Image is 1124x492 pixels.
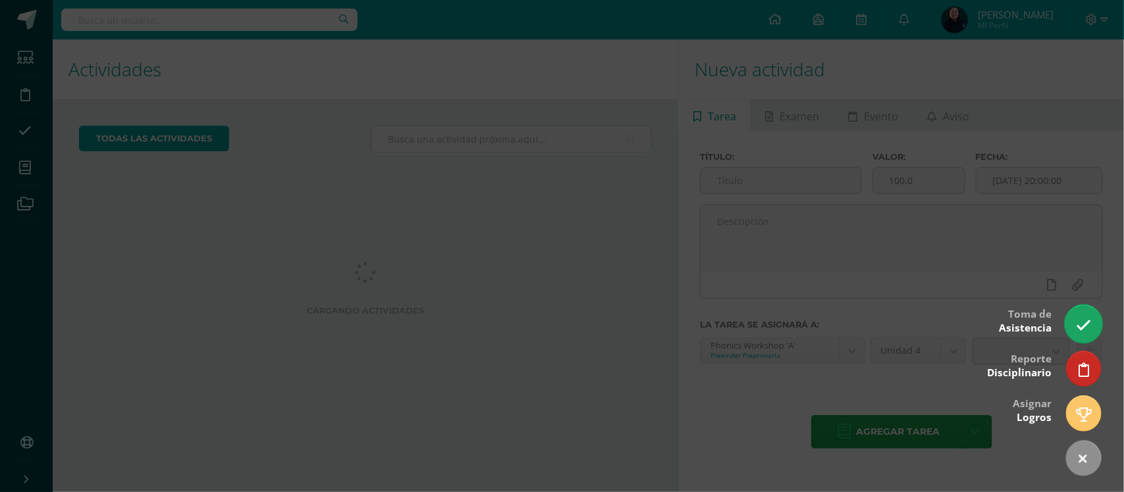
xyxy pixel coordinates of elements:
[987,366,1052,380] span: Disciplinario
[1017,410,1052,424] span: Logros
[999,299,1052,341] div: Toma de
[1013,388,1052,431] div: Asignar
[987,343,1052,386] div: Reporte
[999,321,1052,335] span: Asistencia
